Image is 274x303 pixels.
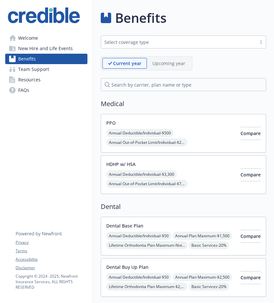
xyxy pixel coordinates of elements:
h1: Benefits [115,8,166,28]
button: HDHP w/ HSA [106,161,136,168]
button: Compare [241,127,261,140]
span: Annual Out-of-Pocket Limit/Individual - $2,500 [106,138,188,146]
span: Annual Deductible/Individual - $50 [106,232,171,240]
button: Compare [241,230,261,243]
p: Current year [113,60,141,67]
a: FAQs [5,85,87,95]
a: Team Support [5,64,87,75]
a: Welcome [5,33,87,43]
input: search by carrier, plan name or type [101,78,266,91]
p: Upcoming year [152,60,185,67]
span: Compare [241,130,261,136]
a: New Hire and Life Events [5,43,87,54]
button: Dental Buy Up Plan [106,264,149,270]
span: Compare [241,274,261,281]
span: New Hire and Life Events [18,43,73,54]
button: Dental Base Plan [106,222,143,229]
span: Basic Services - 20% [189,282,229,291]
button: Compare [241,271,261,284]
button: Compare [241,168,261,181]
span: Resources [18,75,41,85]
span: Annual Deductible/Individual - $500 [106,129,174,137]
span: Basic Services - 20% [189,241,229,249]
span: Annual Out-of-Pocket Limit/Individual - $7,500 [106,180,188,188]
span: Benefits [18,54,36,64]
span: Lifetime Orthodontia Plan Maximum - Not Covered [106,241,188,249]
h2: Medical [101,99,266,109]
span: Welcome [18,33,38,43]
span: Annual Deductible/Individual - $3,300 [106,170,177,178]
a: Terms [16,248,87,254]
span: FAQs [18,85,29,95]
span: Compare [241,172,261,178]
span: Annual Plan Maximum - $2,500 [173,273,232,281]
span: Team Support [18,64,49,75]
a: Privacy [16,240,87,245]
a: Accessibility [16,256,87,262]
div: Select coverage type [104,39,253,46]
span: Compare [241,233,261,239]
a: Benefits [5,54,87,64]
span: Annual Deductible/Individual - $50 [106,273,171,281]
p: Copyright © 2024 - 2025 , Newfront Insurance Services, ALL RIGHTS RESERVED [16,273,87,290]
h2: Dental [101,202,266,212]
span: Lifetime Orthodontia Plan Maximum - $2,500 [106,282,188,291]
a: Resources [5,75,87,85]
button: PPO [106,119,116,126]
a: Disclaimer [16,265,87,271]
span: Annual Plan Maximum - $1,500 [173,232,232,240]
